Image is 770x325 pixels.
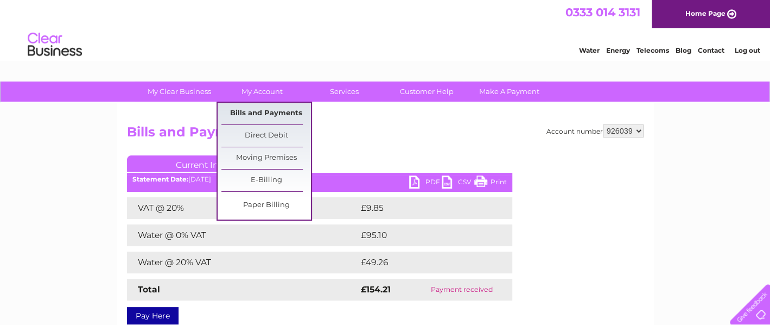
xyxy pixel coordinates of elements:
[127,124,644,145] h2: Bills and Payments
[606,46,630,54] a: Energy
[221,147,311,169] a: Moving Premises
[129,6,642,53] div: Clear Business is a trading name of Verastar Limited (registered in [GEOGRAPHIC_DATA] No. 3667643...
[127,155,290,172] a: Current Invoice
[409,176,442,191] a: PDF
[637,46,669,54] a: Telecoms
[221,170,311,191] a: E-Billing
[27,28,82,61] img: logo.png
[358,224,489,246] td: £95.10
[127,252,358,273] td: Water @ 20% VAT
[579,46,600,54] a: Water
[127,307,179,324] a: Pay Here
[300,82,389,102] a: Services
[358,252,491,273] td: £49.26
[221,103,311,124] a: Bills and Payments
[361,284,391,295] strong: £154.21
[132,175,188,183] b: Statement Date:
[442,176,474,191] a: CSV
[135,82,224,102] a: My Clear Business
[217,82,307,102] a: My Account
[411,279,512,301] td: Payment received
[127,176,512,183] div: [DATE]
[221,125,311,147] a: Direct Debit
[698,46,724,54] a: Contact
[358,197,487,219] td: £9.85
[474,176,507,191] a: Print
[127,197,358,219] td: VAT @ 20%
[127,224,358,246] td: Water @ 0% VAT
[734,46,760,54] a: Log out
[464,82,554,102] a: Make A Payment
[221,195,311,216] a: Paper Billing
[676,46,691,54] a: Blog
[382,82,472,102] a: Customer Help
[546,124,644,137] div: Account number
[565,5,640,19] a: 0333 014 3131
[138,284,160,295] strong: Total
